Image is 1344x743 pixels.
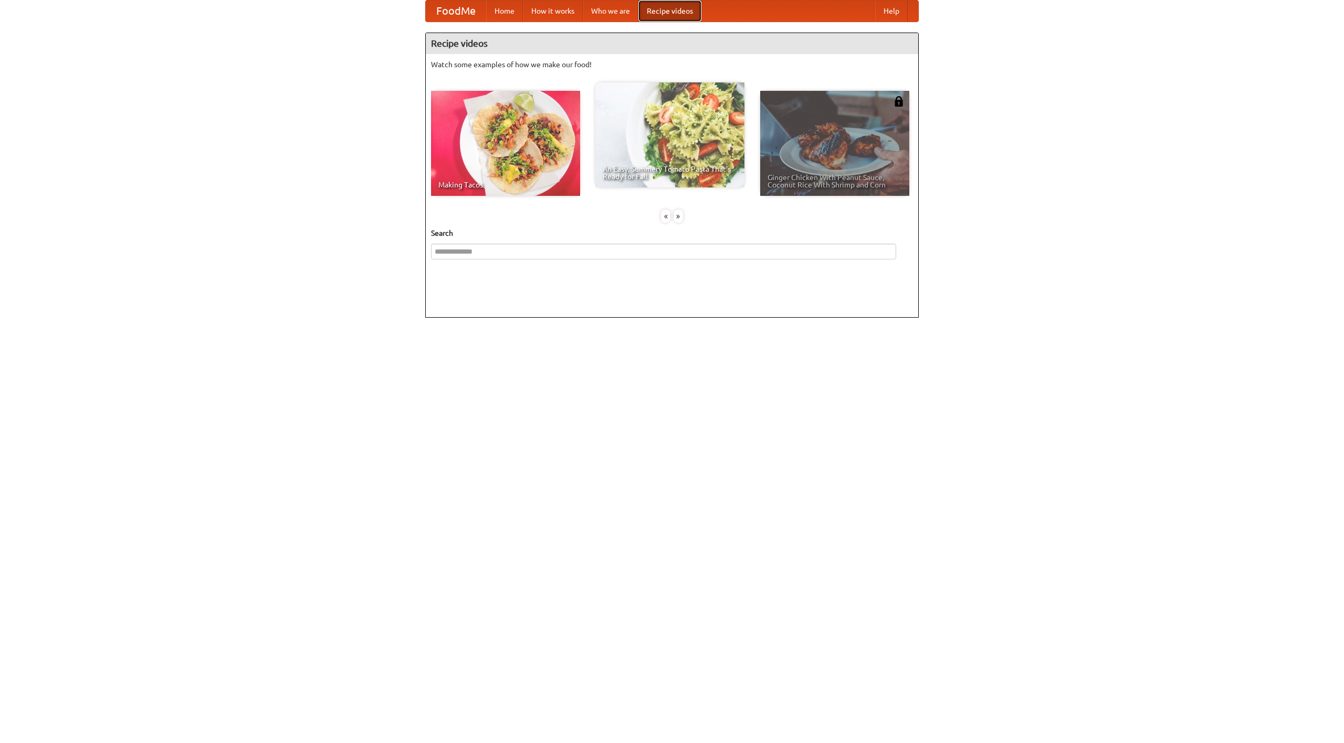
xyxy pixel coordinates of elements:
span: An Easy, Summery Tomato Pasta That's Ready for Fall [603,165,737,180]
a: Recipe videos [638,1,701,22]
div: « [661,210,670,223]
a: An Easy, Summery Tomato Pasta That's Ready for Fall [595,82,744,187]
a: How it works [523,1,583,22]
a: Help [875,1,908,22]
a: Who we are [583,1,638,22]
span: Making Tacos [438,181,573,189]
img: 483408.png [894,96,904,107]
a: Home [486,1,523,22]
h4: Recipe videos [426,33,918,54]
p: Watch some examples of how we make our food! [431,59,913,70]
div: » [674,210,683,223]
h5: Search [431,228,913,238]
a: Making Tacos [431,91,580,196]
a: FoodMe [426,1,486,22]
